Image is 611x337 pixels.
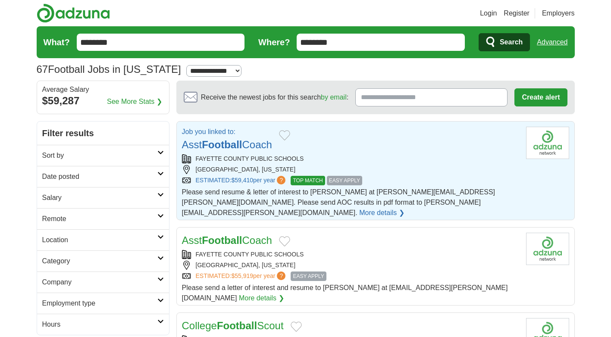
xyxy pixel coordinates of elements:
[291,271,326,281] span: EASY APPLY
[42,256,157,266] h2: Category
[182,188,495,216] span: Please send resume & letter of interest to [PERSON_NAME] at [PERSON_NAME][EMAIL_ADDRESS][PERSON_N...
[44,36,70,49] label: What?
[37,293,169,314] a: Employment type
[37,187,169,208] a: Salary
[217,320,257,331] strong: Football
[182,284,508,302] span: Please send a letter of interest and resume to [PERSON_NAME] at [EMAIL_ADDRESS][PERSON_NAME][DOMA...
[321,94,347,101] a: by email
[182,139,272,150] a: AsstFootballCoach
[202,139,242,150] strong: Football
[202,234,242,246] strong: Football
[42,86,164,93] div: Average Salary
[107,97,162,107] a: See More Stats ❯
[359,208,404,218] a: More details ❯
[201,92,348,103] span: Receive the newest jobs for this search :
[42,298,157,309] h2: Employment type
[37,229,169,250] a: Location
[42,193,157,203] h2: Salary
[500,34,523,51] span: Search
[537,34,567,51] a: Advanced
[182,320,284,331] a: CollegeFootballScout
[479,33,530,51] button: Search
[37,314,169,335] a: Hours
[37,122,169,145] h2: Filter results
[42,319,157,330] h2: Hours
[279,236,290,247] button: Add to favorite jobs
[42,277,157,287] h2: Company
[277,176,285,184] span: ?
[196,271,288,281] a: ESTIMATED:$55,919per year?
[182,234,272,246] a: AsstFootballCoach
[37,271,169,293] a: Company
[37,62,48,77] span: 67
[196,176,288,185] a: ESTIMATED:$59,410per year?
[37,208,169,229] a: Remote
[526,127,569,159] img: Company logo
[231,272,253,279] span: $55,919
[542,8,575,19] a: Employers
[37,166,169,187] a: Date posted
[231,177,253,184] span: $59,410
[42,235,157,245] h2: Location
[42,93,164,109] div: $59,287
[504,8,530,19] a: Register
[239,293,284,303] a: More details ❯
[182,127,272,137] p: Job you linked to:
[277,271,285,280] span: ?
[42,172,157,182] h2: Date posted
[182,154,519,163] div: FAYETTE COUNTY PUBLIC SCHOOLS
[37,3,110,23] img: Adzuna logo
[182,250,519,259] div: FAYETTE COUNTY PUBLIC SCHOOLS
[258,36,290,49] label: Where?
[37,250,169,271] a: Category
[182,165,519,174] div: [GEOGRAPHIC_DATA], [US_STATE]
[327,176,362,185] span: EASY APPLY
[514,88,567,106] button: Create alert
[37,145,169,166] a: Sort by
[182,261,519,270] div: [GEOGRAPHIC_DATA], [US_STATE]
[42,214,157,224] h2: Remote
[526,233,569,265] img: Company logo
[291,321,302,332] button: Add to favorite jobs
[42,150,157,161] h2: Sort by
[37,63,181,75] h1: Football Jobs in [US_STATE]
[279,130,290,140] button: Add to favorite jobs
[291,176,325,185] span: TOP MATCH
[480,8,497,19] a: Login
